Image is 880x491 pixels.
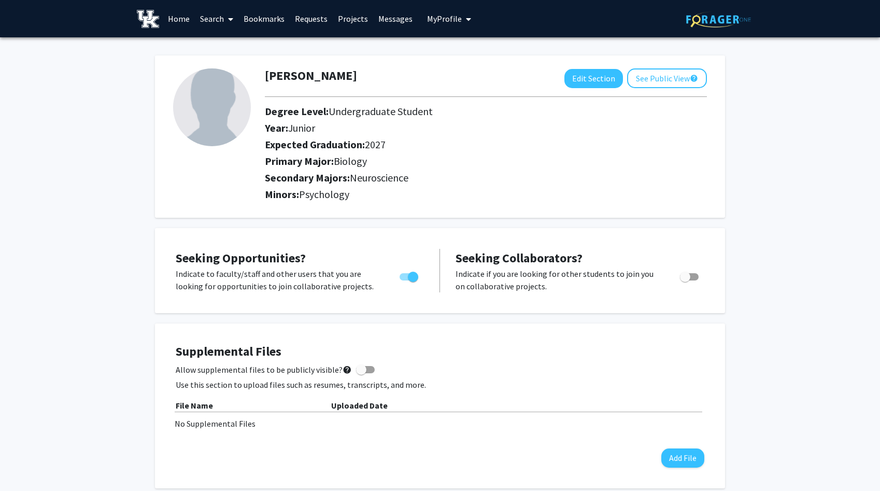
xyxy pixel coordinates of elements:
[265,155,707,167] h2: Primary Major:
[333,1,373,37] a: Projects
[238,1,290,37] a: Bookmarks
[373,1,418,37] a: Messages
[299,188,349,201] span: Psychology
[395,268,424,283] div: Toggle
[265,105,635,118] h2: Degree Level:
[137,10,159,28] img: University of Kentucky Logo
[350,171,408,184] span: Neuroscience
[686,11,751,27] img: ForagerOne Logo
[265,138,635,151] h2: Expected Graduation:
[173,68,251,146] img: Profile Picture
[176,268,380,292] p: Indicate to faculty/staff and other users that you are looking for opportunities to join collabor...
[265,122,635,134] h2: Year:
[661,448,704,468] button: Add File
[175,417,705,430] div: No Supplemental Files
[627,68,707,88] button: See Public View
[334,155,367,167] span: Biology
[176,250,306,266] span: Seeking Opportunities?
[265,68,357,83] h1: [PERSON_NAME]
[427,13,462,24] span: My Profile
[690,72,698,85] mat-icon: help
[176,344,704,359] h4: Supplemental Files
[329,105,433,118] span: Undergraduate Student
[564,69,623,88] button: Edit Section
[265,188,707,201] h2: Minors:
[331,400,388,411] b: Uploaded Date
[290,1,333,37] a: Requests
[456,268,660,292] p: Indicate if you are looking for other students to join you on collaborative projects.
[456,250,583,266] span: Seeking Collaborators?
[176,400,213,411] b: File Name
[265,172,707,184] h2: Secondary Majors:
[176,363,352,376] span: Allow supplemental files to be publicly visible?
[365,138,386,151] span: 2027
[8,444,44,483] iframe: Chat
[195,1,238,37] a: Search
[163,1,195,37] a: Home
[176,378,704,391] p: Use this section to upload files such as resumes, transcripts, and more.
[343,363,352,376] mat-icon: help
[676,268,704,283] div: Toggle
[288,121,315,134] span: Junior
